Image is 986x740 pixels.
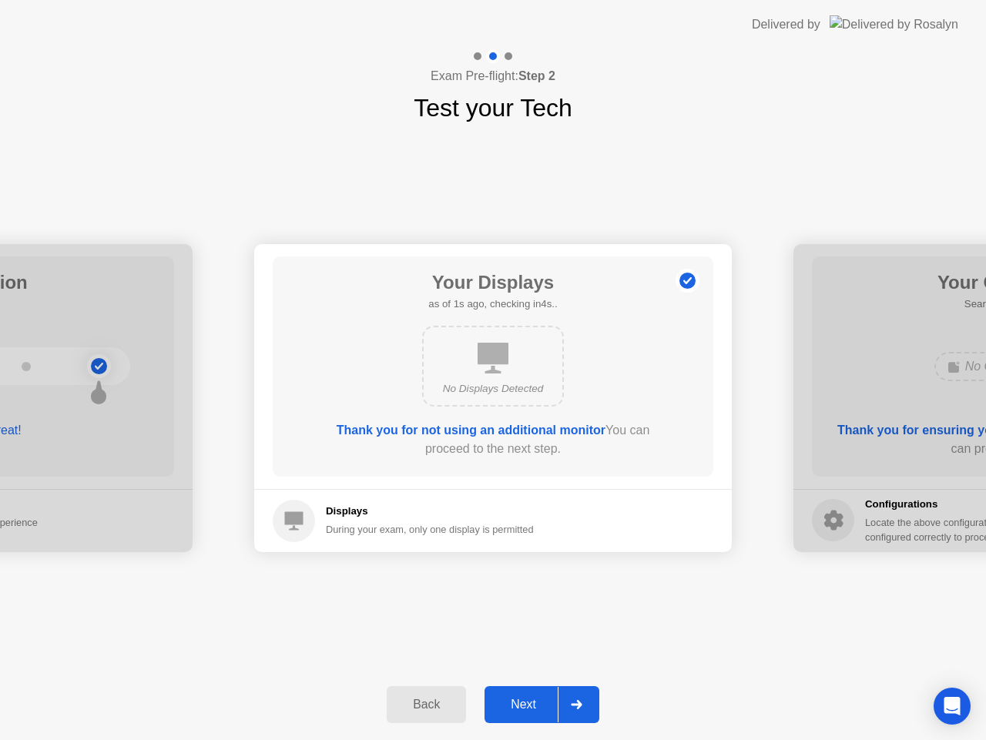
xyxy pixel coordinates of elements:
[326,522,534,537] div: During your exam, only one display is permitted
[326,504,534,519] h5: Displays
[428,269,557,296] h1: Your Displays
[391,698,461,712] div: Back
[428,296,557,312] h5: as of 1s ago, checking in4s..
[337,424,605,437] b: Thank you for not using an additional monitor
[485,686,599,723] button: Next
[934,688,971,725] div: Open Intercom Messenger
[317,421,669,458] div: You can proceed to the next step.
[414,89,572,126] h1: Test your Tech
[489,698,558,712] div: Next
[436,381,550,397] div: No Displays Detected
[387,686,466,723] button: Back
[431,67,555,85] h4: Exam Pre-flight:
[830,15,958,33] img: Delivered by Rosalyn
[518,69,555,82] b: Step 2
[752,15,820,34] div: Delivered by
